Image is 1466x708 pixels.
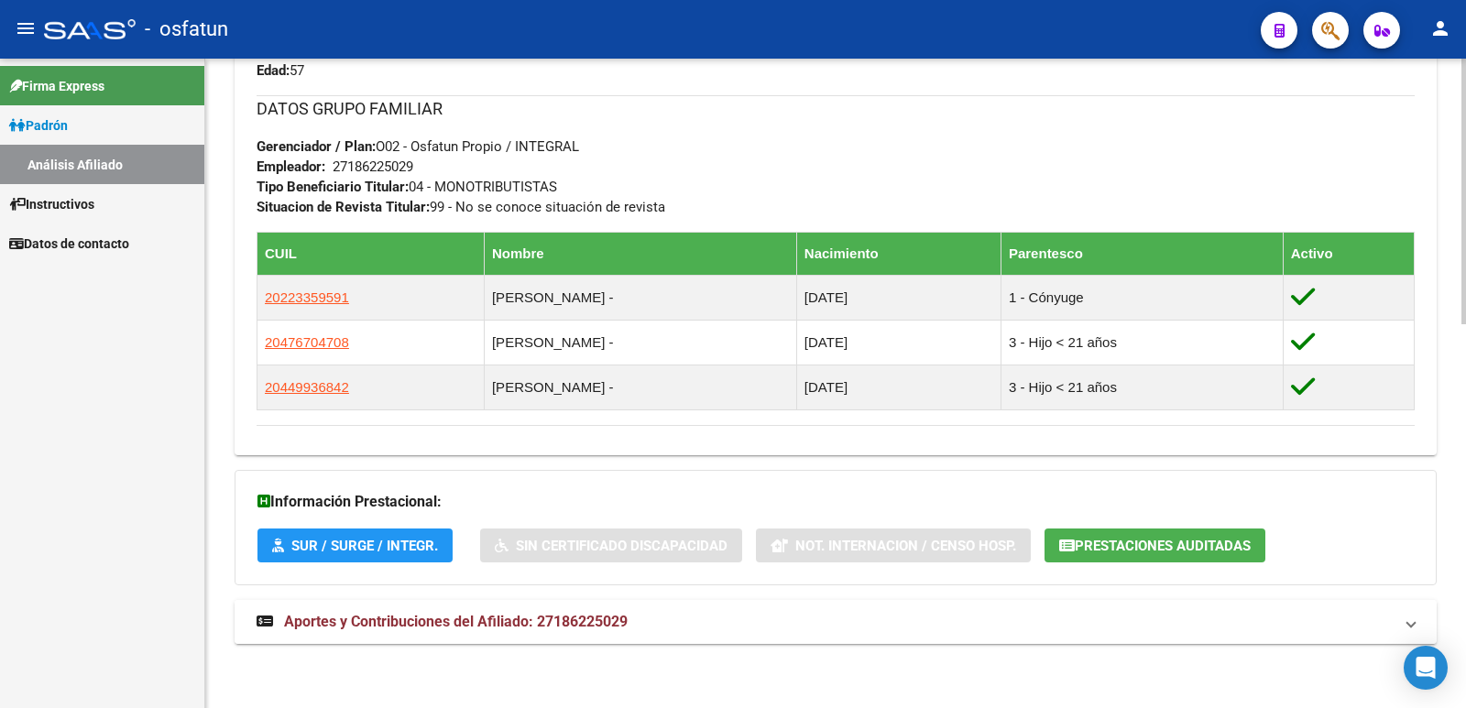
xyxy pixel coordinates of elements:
button: Prestaciones Auditadas [1045,528,1265,562]
strong: Edad: [257,62,290,79]
span: O02 - Osfatun Propio / INTEGRAL [257,138,579,155]
td: [PERSON_NAME] - [484,365,796,409]
th: Nombre [484,232,796,275]
strong: Gerenciador / Plan: [257,138,376,155]
span: SUR / SURGE / INTEGR. [291,538,438,554]
td: [DATE] [796,365,1001,409]
td: [DATE] [796,320,1001,365]
div: 27186225029 [333,157,413,177]
strong: Tipo Beneficiario Titular: [257,179,409,195]
span: Instructivos [9,194,94,214]
span: 20223359591 [265,289,349,305]
strong: Situacion de Revista Titular: [257,199,430,215]
span: Not. Internacion / Censo Hosp. [795,538,1016,554]
h3: DATOS GRUPO FAMILIAR [257,96,1415,122]
span: 20449936842 [265,379,349,395]
button: SUR / SURGE / INTEGR. [257,528,453,562]
strong: Empleador: [257,158,325,175]
th: CUIL [257,232,485,275]
td: [DATE] [796,275,1001,320]
td: 1 - Cónyuge [1001,275,1283,320]
span: Sin Certificado Discapacidad [516,538,728,554]
h3: Información Prestacional: [257,489,1414,515]
span: Prestaciones Auditadas [1075,538,1251,554]
th: Activo [1283,232,1414,275]
span: Datos de contacto [9,234,129,254]
span: 57 [257,62,304,79]
span: Firma Express [9,76,104,96]
button: Not. Internacion / Censo Hosp. [756,528,1031,562]
button: Sin Certificado Discapacidad [480,528,742,562]
td: 3 - Hijo < 21 años [1001,365,1283,409]
td: [PERSON_NAME] - [484,320,796,365]
th: Parentesco [1001,232,1283,275]
mat-expansion-panel-header: Aportes y Contribuciones del Afiliado: 27186225029 [235,600,1437,644]
th: Nacimiento [796,232,1001,275]
td: [PERSON_NAME] - [484,275,796,320]
div: Open Intercom Messenger [1404,646,1448,690]
span: - osfatun [145,9,228,49]
span: Padrón [9,115,68,136]
td: 3 - Hijo < 21 años [1001,320,1283,365]
mat-icon: person [1429,17,1451,39]
span: Aportes y Contribuciones del Afiliado: 27186225029 [284,613,628,630]
span: 20476704708 [265,334,349,350]
mat-icon: menu [15,17,37,39]
span: 04 - MONOTRIBUTISTAS [257,179,557,195]
span: 99 - No se conoce situación de revista [257,199,665,215]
